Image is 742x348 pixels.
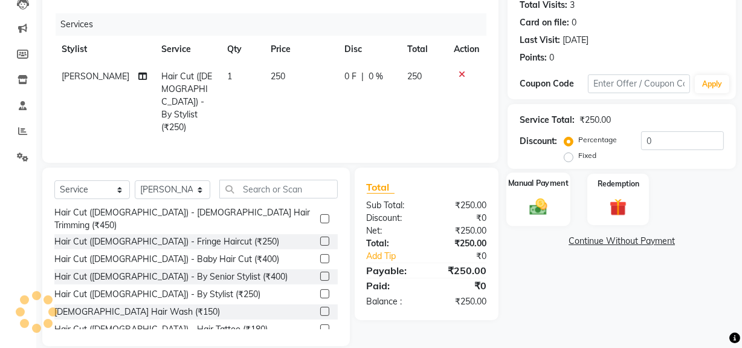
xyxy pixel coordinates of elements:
[358,263,427,278] div: Payable:
[344,70,356,83] span: 0 F
[520,34,560,47] div: Last Visit:
[427,295,495,308] div: ₹250.00
[358,295,427,308] div: Balance :
[549,51,554,64] div: 0
[154,36,219,63] th: Service
[520,51,547,64] div: Points:
[271,71,285,82] span: 250
[54,288,260,301] div: Hair Cut ([DEMOGRAPHIC_DATA]) - By Stylist (₹250)
[219,180,338,199] input: Search or Scan
[263,36,338,63] th: Price
[588,74,690,93] input: Enter Offer / Coupon Code
[358,225,427,237] div: Net:
[358,237,427,250] div: Total:
[572,16,576,29] div: 0
[427,212,495,225] div: ₹0
[54,323,268,336] div: Hair Cut ([DEMOGRAPHIC_DATA]) - Hair Tattoo (₹180)
[62,71,129,82] span: [PERSON_NAME]
[161,71,212,133] span: Hair Cut ([DEMOGRAPHIC_DATA]) - By Stylist (₹250)
[598,179,639,189] label: Redemption
[427,199,495,212] div: ₹250.00
[695,75,729,93] button: Apply
[54,206,315,232] div: Hair Cut ([DEMOGRAPHIC_DATA]) - [DEMOGRAPHIC_DATA] Hair Trimming (₹450)
[358,199,427,212] div: Sub Total:
[578,134,617,145] label: Percentage
[358,212,427,225] div: Discount:
[604,197,632,218] img: _gift.svg
[520,16,569,29] div: Card on file:
[427,237,495,250] div: ₹250.00
[361,70,364,83] span: |
[54,253,279,266] div: Hair Cut ([DEMOGRAPHIC_DATA]) - Baby Hair Cut (₹400)
[427,278,495,293] div: ₹0
[520,77,588,90] div: Coupon Code
[427,225,495,237] div: ₹250.00
[510,235,734,248] a: Continue Without Payment
[56,13,495,36] div: Services
[407,71,422,82] span: 250
[54,306,220,318] div: [DEMOGRAPHIC_DATA] Hair Wash (₹150)
[54,36,154,63] th: Stylist
[563,34,589,47] div: [DATE]
[524,196,553,217] img: _cash.svg
[337,36,400,63] th: Disc
[438,250,495,263] div: ₹0
[220,36,263,63] th: Qty
[520,114,575,126] div: Service Total:
[578,150,596,161] label: Fixed
[227,71,232,82] span: 1
[367,181,395,194] span: Total
[369,70,383,83] span: 0 %
[427,263,495,278] div: ₹250.00
[508,177,569,189] label: Manual Payment
[358,250,438,263] a: Add Tip
[400,36,447,63] th: Total
[54,271,288,283] div: Hair Cut ([DEMOGRAPHIC_DATA]) - By Senior Stylist (₹400)
[358,278,427,293] div: Paid:
[579,114,611,126] div: ₹250.00
[54,235,279,248] div: Hair Cut ([DEMOGRAPHIC_DATA]) - Fringe Haircut (₹250)
[447,36,486,63] th: Action
[520,135,557,148] div: Discount:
